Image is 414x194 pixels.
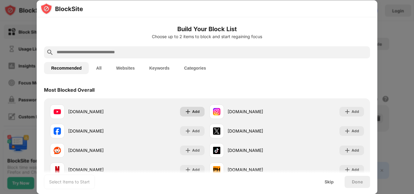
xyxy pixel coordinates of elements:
[352,179,363,184] div: Done
[177,62,213,74] button: Categories
[213,147,220,154] img: favicons
[228,147,287,153] div: [DOMAIN_NAME]
[46,49,54,56] img: search.svg
[192,147,200,153] div: Add
[54,166,61,173] img: favicons
[44,34,370,39] div: Choose up to 2 items to block and start regaining focus
[192,109,200,115] div: Add
[142,62,177,74] button: Keywords
[213,108,220,115] img: favicons
[192,167,200,173] div: Add
[325,179,334,184] div: Skip
[352,109,359,115] div: Add
[54,127,61,135] img: favicons
[44,25,370,34] h6: Build Your Block List
[68,108,127,115] div: [DOMAIN_NAME]
[228,128,287,134] div: [DOMAIN_NAME]
[44,62,89,74] button: Recommended
[228,166,287,173] div: [DOMAIN_NAME]
[192,128,200,134] div: Add
[68,166,127,173] div: [DOMAIN_NAME]
[213,127,220,135] img: favicons
[54,147,61,154] img: favicons
[44,87,95,93] div: Most Blocked Overall
[89,62,109,74] button: All
[68,147,127,153] div: [DOMAIN_NAME]
[40,3,83,15] img: logo-blocksite.svg
[54,108,61,115] img: favicons
[352,167,359,173] div: Add
[213,166,220,173] img: favicons
[352,128,359,134] div: Add
[68,128,127,134] div: [DOMAIN_NAME]
[228,108,287,115] div: [DOMAIN_NAME]
[109,62,142,74] button: Websites
[49,179,90,185] div: Select Items to Start
[352,147,359,153] div: Add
